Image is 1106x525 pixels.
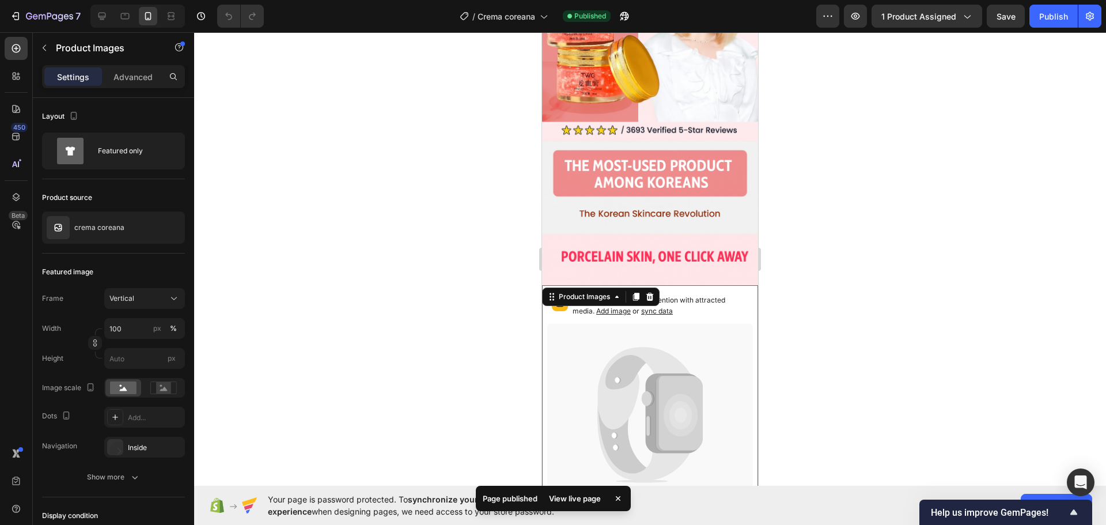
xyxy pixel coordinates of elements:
div: Dots [42,409,73,424]
div: Featured only [98,138,168,164]
button: Publish [1029,5,1078,28]
span: synchronize your theme style & enhance your experience [268,494,591,516]
span: 1 product assigned [881,10,956,22]
span: px [168,354,176,362]
span: Help us improve GemPages! [931,507,1067,518]
div: Featured image [42,267,93,277]
p: Advanced [113,71,153,83]
button: Vertical [104,288,185,309]
button: px [166,322,180,335]
div: % [170,323,177,334]
label: Frame [42,293,63,304]
div: Display condition [42,511,98,521]
div: Show more [87,471,141,483]
p: crema coreana [74,224,124,232]
div: Beta [9,211,28,220]
input: px% [104,318,185,339]
input: px [104,348,185,369]
p: Page published [483,493,537,504]
div: Add... [128,413,182,423]
button: 7 [5,5,86,28]
div: px [153,323,161,334]
iframe: Design area [542,32,758,486]
p: Product Images [56,41,154,55]
div: Layout [42,109,81,124]
button: Show survey - Help us improve GemPages! [931,505,1081,519]
div: Navigation [42,441,77,451]
span: Published [574,11,606,21]
div: 450 [11,123,28,132]
p: 7 [75,9,81,23]
button: % [150,322,164,335]
span: Save [997,12,1016,21]
button: Save [987,5,1025,28]
button: Show more [42,467,185,488]
div: Undo/Redo [217,5,264,28]
span: / [472,10,475,22]
p: Settings [57,71,89,83]
div: View live page [542,490,608,507]
div: Open Intercom Messenger [1067,469,1094,496]
span: Vertical [109,293,134,304]
button: Allow access [1021,494,1092,517]
div: Image scale [42,380,97,396]
label: Height [42,353,63,364]
img: product feature img [47,216,70,239]
button: 1 product assigned [872,5,982,28]
div: Inside [128,443,182,453]
span: Your page is password protected. To when designing pages, we need access to your store password. [268,493,636,518]
span: Crema coreana [478,10,535,22]
label: Width [42,323,61,334]
div: Publish [1039,10,1068,22]
div: Product source [42,192,92,203]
